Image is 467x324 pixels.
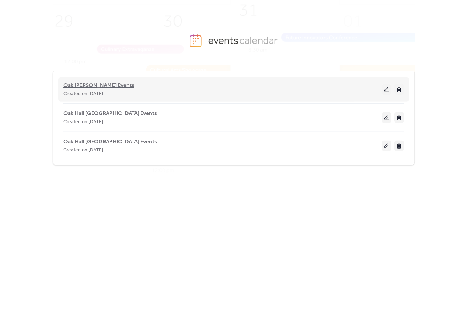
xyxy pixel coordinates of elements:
span: Oak Hall [GEOGRAPHIC_DATA] Events [63,110,157,118]
span: Created on [DATE] [63,118,103,126]
span: Created on [DATE] [63,146,103,155]
a: Oak [PERSON_NAME] Events [63,84,134,88]
a: Oak Hall [GEOGRAPHIC_DATA] Events [63,112,157,116]
span: Oak Hall [GEOGRAPHIC_DATA] Events [63,138,157,146]
span: Created on [DATE] [63,90,103,98]
a: Oak Hall [GEOGRAPHIC_DATA] Events [63,140,157,144]
span: Oak [PERSON_NAME] Events [63,81,134,90]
